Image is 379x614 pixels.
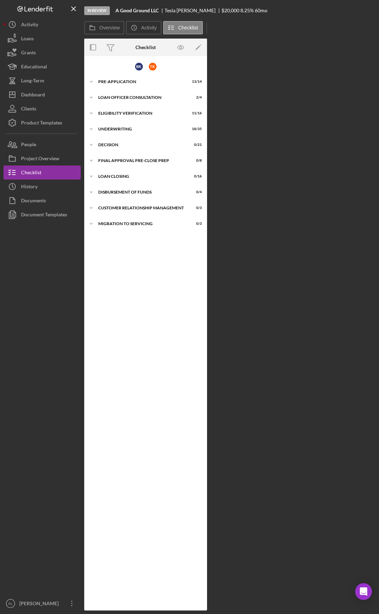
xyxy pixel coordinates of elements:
[221,7,239,13] span: $20,000
[4,194,81,208] button: Documents
[4,208,81,222] button: Document Templates
[4,32,81,46] button: Loans
[4,166,81,180] button: Checklist
[98,222,184,226] div: Migration to Servicing
[355,583,372,600] div: Open Intercom Messenger
[98,95,184,100] div: Loan Officer Consultation
[189,111,202,115] div: 11 / 16
[141,25,157,31] label: Activity
[178,25,198,31] label: Checklist
[21,180,38,195] div: History
[98,127,184,131] div: Underwriting
[98,174,184,178] div: Loan Closing
[21,208,67,223] div: Document Templates
[4,18,81,32] button: Activity
[4,46,81,60] button: Grants
[98,190,184,194] div: Disbursement of Funds
[21,18,38,33] div: Activity
[98,158,184,163] div: Final Approval Pre-Close Prep
[115,8,159,13] b: A Good Ground LLC
[21,60,47,75] div: Educational
[189,158,202,163] div: 0 / 8
[255,8,267,13] div: 60 mo
[135,45,156,50] div: Checklist
[21,137,36,153] div: People
[21,151,59,167] div: Project Overview
[4,180,81,194] button: History
[189,80,202,84] div: 13 / 14
[4,88,81,102] button: Dashboard
[4,102,81,116] button: Clients
[98,80,184,84] div: Pre-Application
[149,63,157,70] div: T K
[163,21,203,34] button: Checklist
[126,21,161,34] button: Activity
[99,25,120,31] label: Overview
[18,596,63,612] div: [PERSON_NAME]
[21,102,36,117] div: Clients
[98,143,184,147] div: Decision
[4,151,81,166] button: Project Overview
[21,88,45,103] div: Dashboard
[4,60,81,74] button: Educational
[84,6,110,15] div: In Review
[98,111,184,115] div: Eligibility Verification
[189,206,202,210] div: 0 / 3
[189,95,202,100] div: 2 / 4
[189,127,202,131] div: 18 / 35
[8,602,13,606] text: RL
[189,222,202,226] div: 0 / 3
[98,206,184,210] div: Customer Relationship Management
[21,116,62,131] div: Product Templates
[4,74,81,88] button: Long-Term
[189,143,202,147] div: 0 / 21
[84,21,124,34] button: Overview
[189,190,202,194] div: 0 / 4
[21,194,46,209] div: Documents
[4,116,81,130] button: Product Templates
[240,8,254,13] div: 8.25 %
[4,596,81,610] button: RL[PERSON_NAME]
[4,137,81,151] button: People
[189,174,202,178] div: 0 / 16
[21,74,44,89] div: Long-Term
[165,8,221,13] div: Tesla [PERSON_NAME]
[21,46,36,61] div: Grants
[135,63,143,70] div: B K
[21,32,34,47] div: Loans
[21,166,41,181] div: Checklist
